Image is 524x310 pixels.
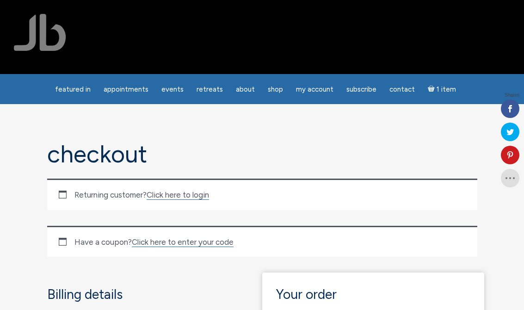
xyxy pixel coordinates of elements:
[104,85,148,93] span: Appointments
[14,14,66,51] img: Jamie Butler. The Everyday Medium
[276,286,470,302] h3: Your order
[505,93,519,98] span: Shares
[47,226,477,257] div: Have a coupon?
[230,81,260,99] a: About
[422,80,462,99] a: Cart1 item
[47,141,477,167] h1: Checkout
[98,81,154,99] a: Appointments
[262,81,289,99] a: Shop
[428,85,437,93] i: Cart
[49,81,96,99] a: featured in
[147,190,209,200] a: Click here to login
[236,85,255,93] span: About
[437,86,456,93] span: 1 item
[161,85,184,93] span: Events
[191,81,228,99] a: Retreats
[346,85,376,93] span: Subscribe
[197,85,223,93] span: Retreats
[341,81,382,99] a: Subscribe
[47,286,234,302] h3: Billing details
[132,237,234,247] a: Enter your coupon code
[268,85,283,93] span: Shop
[389,85,415,93] span: Contact
[384,81,420,99] a: Contact
[47,179,477,210] div: Returning customer?
[55,85,91,93] span: featured in
[290,81,339,99] a: My Account
[156,81,189,99] a: Events
[296,85,333,93] span: My Account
